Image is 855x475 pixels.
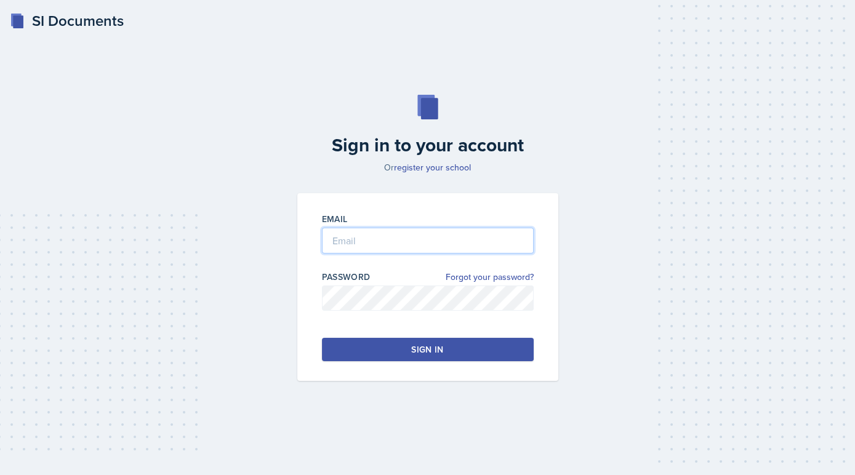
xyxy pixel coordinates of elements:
button: Sign in [322,338,534,361]
label: Password [322,271,371,283]
input: Email [322,228,534,253]
p: Or [290,161,566,174]
div: Sign in [411,343,443,356]
label: Email [322,213,348,225]
a: Forgot your password? [446,271,534,284]
h2: Sign in to your account [290,134,566,156]
a: register your school [394,161,471,174]
a: SI Documents [10,10,124,32]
